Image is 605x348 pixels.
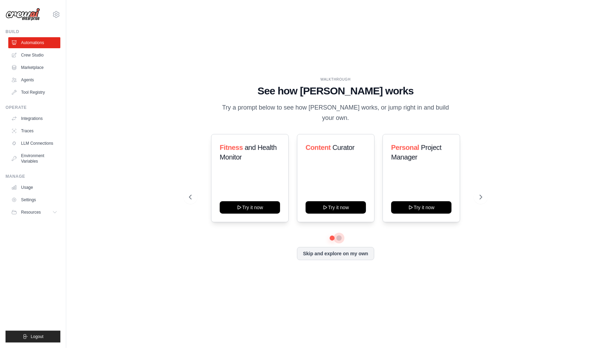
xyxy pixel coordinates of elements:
[8,182,60,193] a: Usage
[220,201,280,214] button: Try it now
[21,209,41,215] span: Resources
[6,331,60,342] button: Logout
[306,144,331,151] span: Content
[6,174,60,179] div: Manage
[6,105,60,110] div: Operate
[8,87,60,98] a: Tool Registry
[297,247,374,260] button: Skip and explore on my own
[8,125,60,136] a: Traces
[220,103,452,123] p: Try a prompt below to see how [PERSON_NAME] works, or jump right in and build your own.
[8,50,60,61] a: Crew Studio
[8,150,60,167] a: Environment Variables
[8,113,60,124] a: Integrations
[571,315,605,348] iframe: Chat Widget
[8,37,60,48] a: Automations
[8,207,60,218] button: Resources
[189,85,483,97] h1: See how [PERSON_NAME] works
[8,62,60,73] a: Marketplace
[6,29,60,34] div: Build
[8,74,60,85] a: Agents
[306,201,366,214] button: Try it now
[220,144,277,161] span: and Health Monitor
[220,144,243,151] span: Fitness
[332,144,354,151] span: Curator
[6,8,40,21] img: Logo
[189,77,483,82] div: WALKTHROUGH
[391,144,442,161] span: Project Manager
[31,334,43,339] span: Logout
[8,194,60,205] a: Settings
[8,138,60,149] a: LLM Connections
[391,144,419,151] span: Personal
[391,201,452,214] button: Try it now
